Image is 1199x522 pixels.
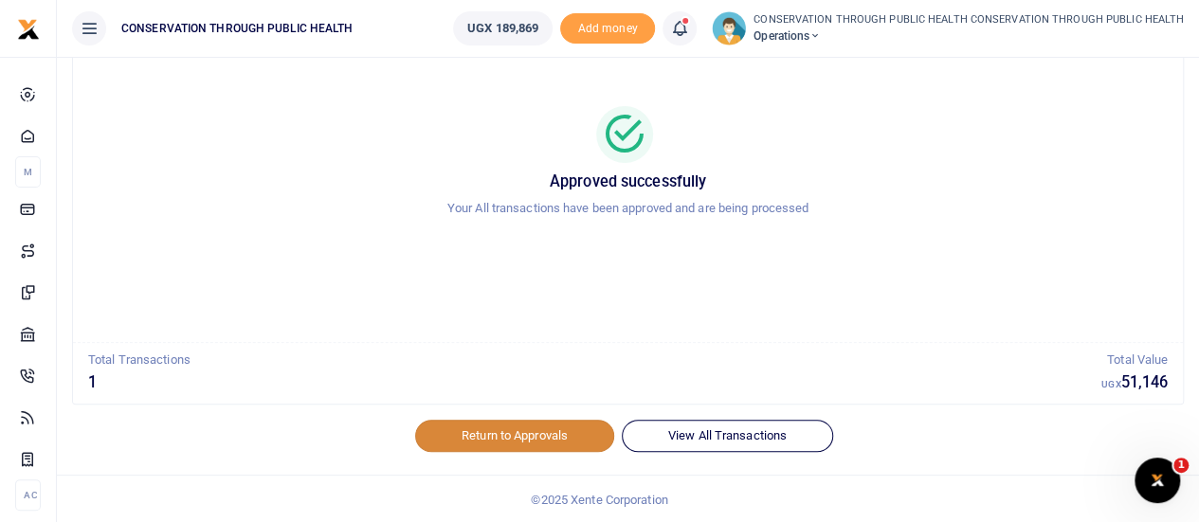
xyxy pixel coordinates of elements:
[96,199,1160,219] p: Your All transactions have been approved and are being processed
[712,11,746,45] img: profile-user
[467,19,538,38] span: UGX 189,869
[17,21,40,35] a: logo-small logo-large logo-large
[560,20,655,34] a: Add money
[15,479,41,511] li: Ac
[453,11,553,45] a: UGX 189,869
[88,351,1101,370] p: Total Transactions
[88,373,1101,392] h5: 1
[754,27,1184,45] span: Operations
[1101,379,1120,389] small: UGX
[1101,373,1168,392] h5: 51,146
[415,420,614,452] a: Return to Approvals
[96,172,1160,191] h5: Approved successfully
[622,420,833,452] a: View All Transactions
[560,13,655,45] li: Toup your wallet
[712,11,1184,45] a: profile-user CONSERVATION THROUGH PUBLIC HEALTH CONSERVATION THROUGH PUBLIC HEALTH Operations
[15,156,41,188] li: M
[1173,458,1189,473] span: 1
[1101,351,1168,370] p: Total Value
[560,13,655,45] span: Add money
[114,20,360,37] span: CONSERVATION THROUGH PUBLIC HEALTH
[445,11,560,45] li: Wallet ballance
[17,18,40,41] img: logo-small
[1135,458,1180,503] iframe: Intercom live chat
[754,12,1184,28] small: CONSERVATION THROUGH PUBLIC HEALTH CONSERVATION THROUGH PUBLIC HEALTH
